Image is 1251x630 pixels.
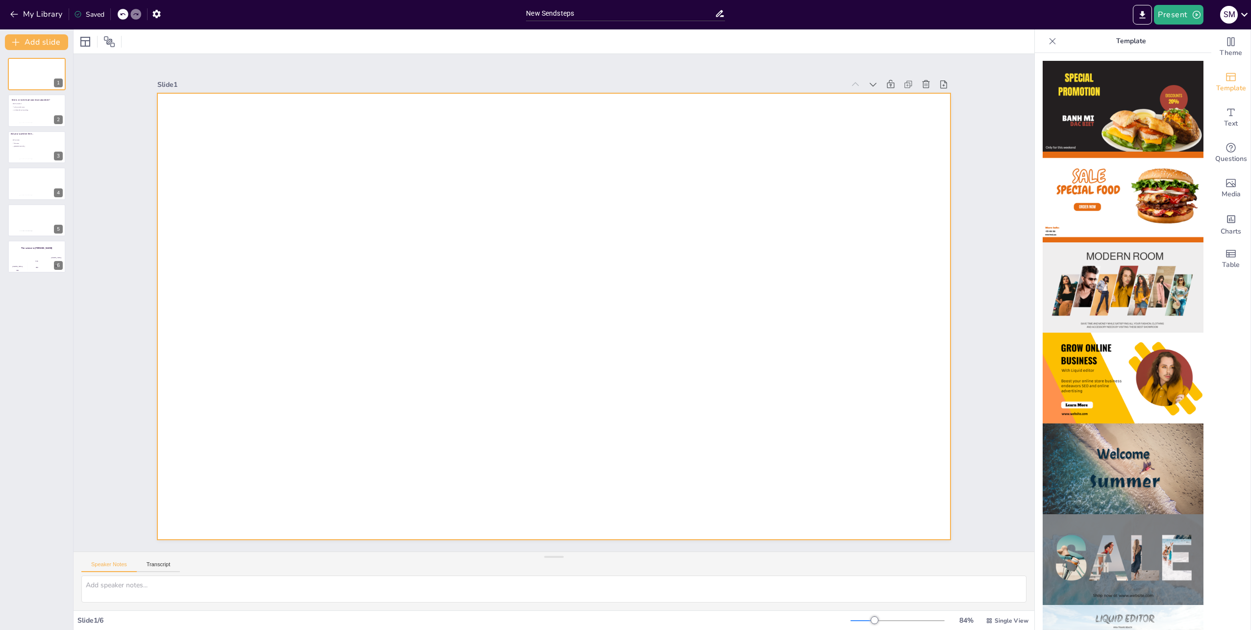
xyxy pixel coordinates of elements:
[1043,423,1203,514] img: thumb-5.png
[8,204,66,236] div: 5
[8,266,27,268] div: [PERSON_NAME]
[1220,5,1238,25] button: s M
[54,261,63,270] div: 6
[526,6,714,21] input: Insert title
[12,98,50,101] span: Wie is er in de lead voor deze calamiteit?
[5,34,68,50] button: Add slide
[8,167,66,200] div: 4
[1220,48,1242,58] span: Theme
[1060,29,1201,53] p: Template
[1224,118,1238,129] span: Text
[8,58,66,90] div: 1
[1222,260,1240,270] span: Table
[1211,171,1251,206] div: Add images, graphics, shapes or video
[47,259,66,273] div: 300
[8,267,27,273] div: 100
[27,262,47,273] div: 200
[1215,154,1247,164] span: Questions
[1211,29,1251,65] div: Change the overall theme
[14,142,41,144] span: Rotterdam
[54,115,63,124] div: 2
[1043,514,1203,605] img: thumb-6.png
[1154,5,1203,25] button: Present
[157,80,845,89] div: Slide 1
[1211,206,1251,241] div: Add charts and graphs
[1211,135,1251,171] div: Get real-time input from your audience
[1043,333,1203,423] img: thumb-4.png
[54,225,63,234] div: 5
[1043,242,1203,333] img: thumb-3.png
[11,132,34,135] span: Ask your question here...
[1211,65,1251,100] div: Add ready made slides
[8,247,66,250] h4: The winner is [PERSON_NAME]
[8,131,66,163] div: 3
[103,36,115,48] span: Position
[54,152,63,160] div: 3
[1216,83,1246,94] span: Template
[1220,6,1238,24] div: s M
[74,10,104,19] div: Saved
[995,617,1028,625] span: Single View
[77,616,851,625] div: Slide 1 / 6
[8,240,66,273] div: 6
[14,139,41,141] span: Amsterdam
[1222,189,1241,200] span: Media
[7,6,67,22] button: My Library
[8,94,66,127] div: 2
[1133,5,1152,25] button: Export to PowerPoint
[1211,241,1251,277] div: Add a table
[54,188,63,197] div: 4
[54,79,63,87] div: 1
[27,261,47,262] div: Jaap
[1221,226,1241,237] span: Charts
[47,257,66,259] div: [PERSON_NAME]
[14,146,41,147] span: [GEOGRAPHIC_DATA]
[14,103,41,104] span: trdl roosendaal
[14,106,41,107] span: safety controller essen
[1043,61,1203,152] img: thumb-1.png
[954,616,978,625] div: 84 %
[14,109,41,111] span: is afhankelijk van km melding
[1211,100,1251,135] div: Add text boxes
[137,561,180,572] button: Transcript
[77,34,93,50] div: Layout
[81,561,137,572] button: Speaker Notes
[1043,152,1203,242] img: thumb-2.png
